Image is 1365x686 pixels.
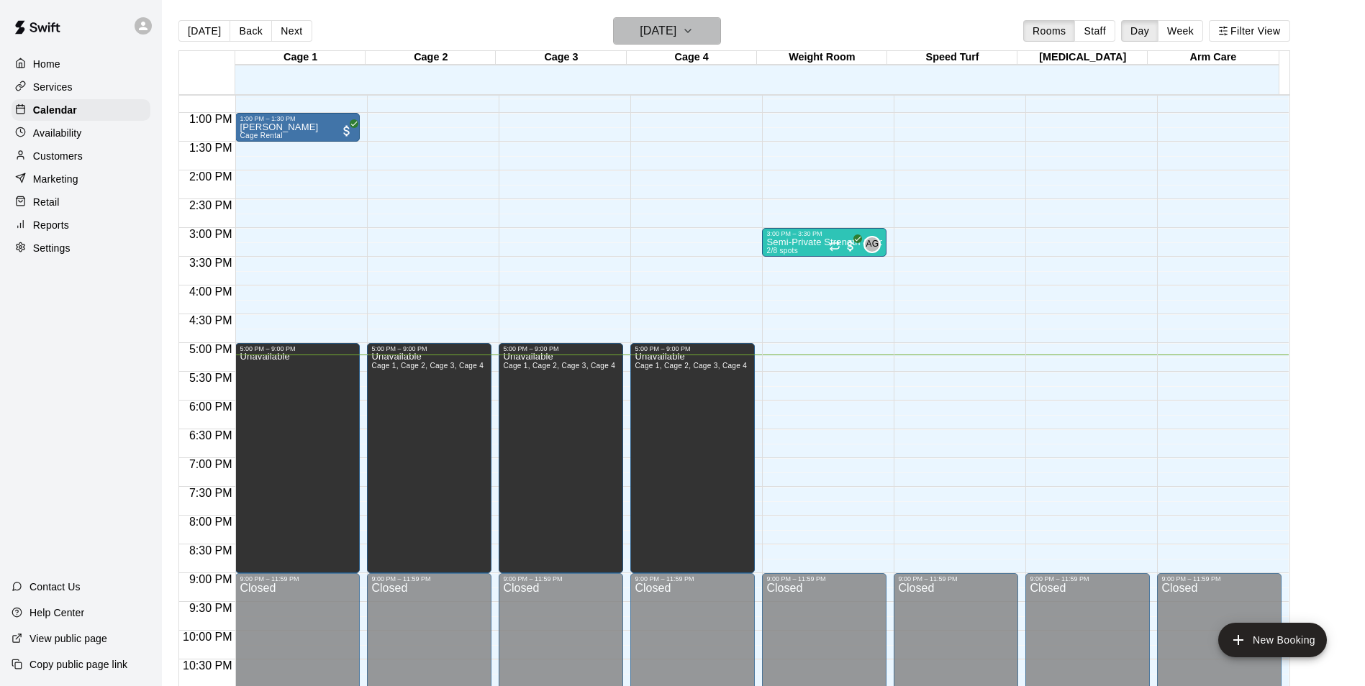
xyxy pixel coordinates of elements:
[186,602,236,614] span: 9:30 PM
[863,236,881,253] div: Alex Gett
[12,99,150,121] a: Calendar
[186,257,236,269] span: 3:30 PM
[367,343,491,573] div: 5:00 PM – 9:00 PM: Unavailable
[186,285,236,298] span: 4:00 PM
[366,51,496,65] div: Cage 2
[186,199,236,211] span: 2:30 PM
[186,516,236,528] span: 8:00 PM
[179,631,235,643] span: 10:00 PM
[496,51,626,65] div: Cage 3
[33,57,60,71] p: Home
[12,145,150,167] a: Customers
[12,168,150,190] a: Marketing
[240,575,355,582] div: 9:00 PM – 11:59 PM
[186,401,236,413] span: 6:00 PM
[12,237,150,259] a: Settings
[240,132,282,140] span: Cage Rental
[766,230,882,237] div: 3:00 PM – 3:30 PM
[179,659,235,672] span: 10:30 PM
[30,605,84,620] p: Help Center
[186,372,236,384] span: 5:30 PM
[503,345,619,352] div: 5:00 PM – 9:00 PM
[30,631,107,646] p: View public page
[635,575,750,582] div: 9:00 PM – 11:59 PM
[186,343,236,355] span: 5:00 PM
[12,122,150,144] a: Availability
[503,575,619,582] div: 9:00 PM – 11:59 PM
[186,142,236,154] span: 1:30 PM
[240,345,355,352] div: 5:00 PM – 9:00 PM
[866,237,879,252] span: AG
[235,113,360,142] div: 1:00 PM – 1:30 PM: Coy Baker
[235,343,360,573] div: 5:00 PM – 9:00 PM: Unavailable
[1074,20,1115,42] button: Staff
[1148,51,1278,65] div: Arm Care
[12,214,150,236] a: Reports
[230,20,272,42] button: Back
[640,21,676,41] h6: [DATE]
[1023,20,1075,42] button: Rooms
[33,172,78,186] p: Marketing
[33,149,83,163] p: Customers
[627,51,757,65] div: Cage 4
[33,195,60,209] p: Retail
[186,113,236,125] span: 1:00 PM
[635,362,747,370] span: Cage 1, Cage 2, Cage 3, Cage 4
[33,126,82,140] p: Availability
[898,575,1014,582] div: 9:00 PM – 11:59 PM
[186,429,236,442] span: 6:30 PM
[613,17,721,45] button: [DATE]
[635,345,750,352] div: 5:00 PM – 9:00 PM
[1030,575,1146,582] div: 9:00 PM – 11:59 PM
[1158,20,1203,42] button: Week
[630,343,755,573] div: 5:00 PM – 9:00 PM: Unavailable
[186,544,236,557] span: 8:30 PM
[240,115,355,122] div: 1:00 PM – 1:30 PM
[843,239,858,253] span: All customers have paid
[371,575,487,582] div: 9:00 PM – 11:59 PM
[12,76,150,98] a: Services
[757,51,887,65] div: Weight Room
[766,575,882,582] div: 9:00 PM – 11:59 PM
[1161,575,1277,582] div: 9:00 PM – 11:59 PM
[503,362,615,370] span: Cage 1, Cage 2, Cage 3, Cage 4
[499,343,623,573] div: 5:00 PM – 9:00 PM: Unavailable
[178,20,230,42] button: [DATE]
[33,80,73,94] p: Services
[1209,20,1289,42] button: Filter View
[186,170,236,183] span: 2:00 PM
[186,487,236,499] span: 7:30 PM
[186,573,236,585] span: 9:00 PM
[371,345,487,352] div: 5:00 PM – 9:00 PM
[766,247,798,255] span: 2/8 spots filled
[12,191,150,213] a: Retail
[186,314,236,326] span: 4:30 PM
[762,228,886,257] div: 3:00 PM – 3:30 PM: Semi-Private Strength & Conditioning
[1121,20,1158,42] button: Day
[371,362,484,370] span: Cage 1, Cage 2, Cage 3, Cage 4
[1017,51,1148,65] div: [MEDICAL_DATA]
[33,218,69,232] p: Reports
[33,241,71,255] p: Settings
[829,240,840,252] span: Recurring event
[1218,623,1327,657] button: add
[30,657,127,672] p: Copy public page link
[235,51,366,65] div: Cage 1
[186,458,236,470] span: 7:00 PM
[869,236,881,253] span: Alex Gett
[12,53,150,75] a: Home
[340,124,354,138] span: All customers have paid
[33,103,77,117] p: Calendar
[887,51,1017,65] div: Speed Turf
[30,580,81,594] p: Contact Us
[271,20,312,42] button: Next
[186,228,236,240] span: 3:00 PM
